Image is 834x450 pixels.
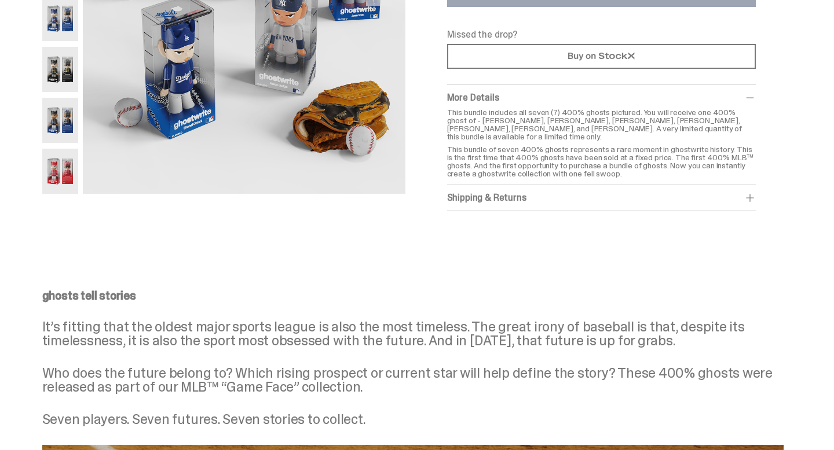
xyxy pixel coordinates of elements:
img: 06-ghostwrite-mlb-game-face-complete-set-paul-skenes.png [42,47,79,92]
p: It’s fitting that the oldest major sports league is also the most timeless. The great irony of ba... [42,320,784,348]
p: Who does the future belong to? Which rising prospect or current star will help define the story? ... [42,366,784,394]
div: Shipping & Returns [447,192,756,204]
p: Missed the drop? [447,30,756,39]
p: ghosts tell stories [42,290,784,301]
img: 07-ghostwrite-mlb-game-face-complete-set-juan-soto.png [42,98,79,143]
p: This bundle of seven 400% ghosts represents a rare moment in ghostwrite history. This is the firs... [447,145,756,178]
span: More Details [447,91,499,104]
p: This bundle includes all seven (7) 400% ghosts pictured. You will receive one 400% ghost of - [PE... [447,108,756,141]
img: 08-ghostwrite-mlb-game-face-complete-set-mike-trout.png [42,149,79,194]
p: Seven players. Seven futures. Seven stories to collect. [42,412,784,426]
